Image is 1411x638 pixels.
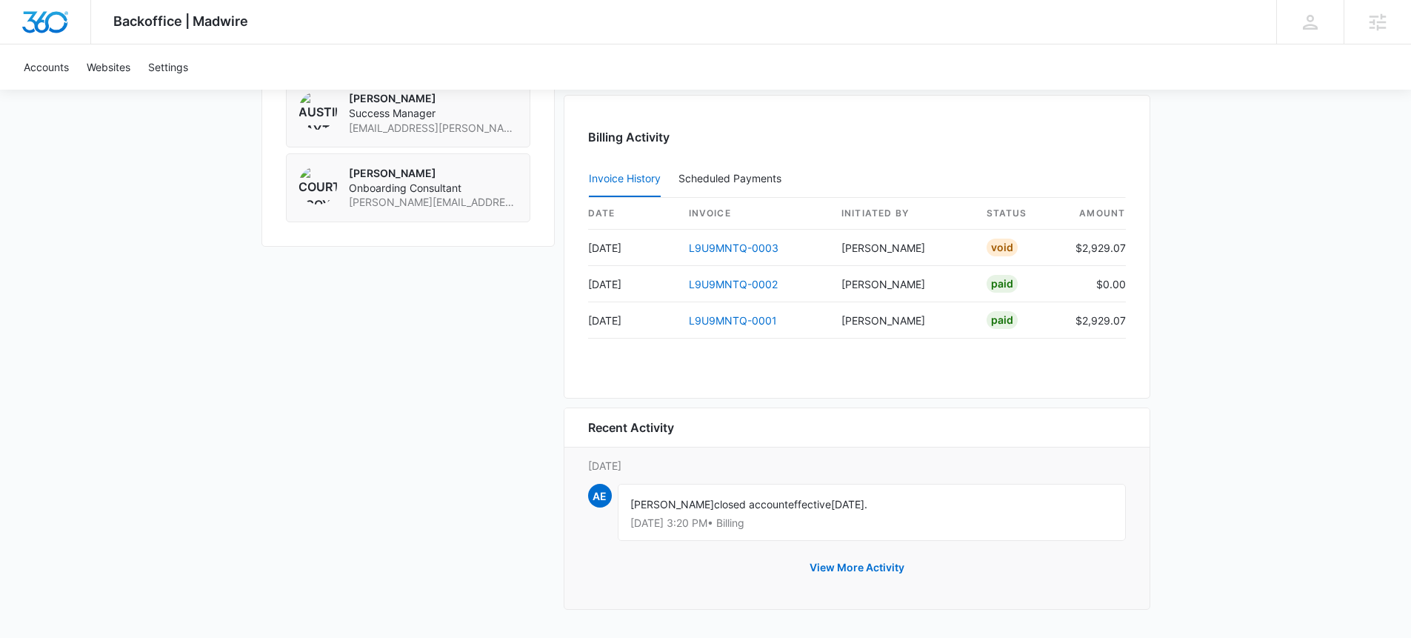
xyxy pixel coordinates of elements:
[139,44,197,90] a: Settings
[1064,198,1126,230] th: amount
[689,278,778,290] a: L9U9MNTQ-0002
[1064,266,1126,302] td: $0.00
[1064,230,1126,266] td: $2,929.07
[588,458,1126,473] p: [DATE]
[830,198,975,230] th: Initiated By
[113,13,248,29] span: Backoffice | Madwire
[588,198,677,230] th: date
[678,173,787,184] div: Scheduled Payments
[298,166,337,205] img: Courtney Coy
[830,302,975,339] td: [PERSON_NAME]
[349,181,518,196] span: Onboarding Consultant
[349,121,518,136] span: [EMAIL_ADDRESS][PERSON_NAME][DOMAIN_NAME]
[831,498,867,511] span: [DATE].
[588,230,677,266] td: [DATE]
[349,195,518,210] span: [PERSON_NAME][EMAIL_ADDRESS][PERSON_NAME][DOMAIN_NAME]
[630,518,1113,528] p: [DATE] 3:20 PM • Billing
[588,302,677,339] td: [DATE]
[830,266,975,302] td: [PERSON_NAME]
[349,91,518,106] p: [PERSON_NAME]
[349,166,518,181] p: [PERSON_NAME]
[15,44,78,90] a: Accounts
[714,498,788,511] span: closed account
[78,44,139,90] a: Websites
[677,198,830,230] th: invoice
[788,498,831,511] span: effective
[795,550,919,585] button: View More Activity
[1064,302,1126,339] td: $2,929.07
[588,484,612,508] span: AE
[588,266,677,302] td: [DATE]
[588,128,1126,146] h3: Billing Activity
[987,275,1018,293] div: Paid
[830,230,975,266] td: [PERSON_NAME]
[349,106,518,121] span: Success Manager
[298,91,337,130] img: Austin Layton
[987,311,1018,329] div: Paid
[630,498,714,511] span: [PERSON_NAME]
[689,242,778,254] a: L9U9MNTQ-0003
[689,314,777,327] a: L9U9MNTQ-0001
[975,198,1064,230] th: status
[588,419,674,436] h6: Recent Activity
[589,162,661,197] button: Invoice History
[987,239,1018,256] div: Void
